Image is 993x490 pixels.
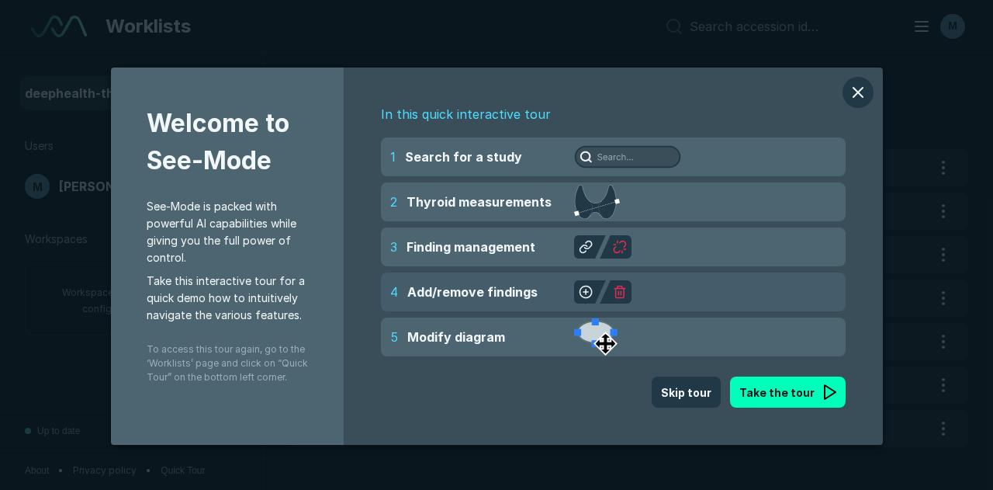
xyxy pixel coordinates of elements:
span: 1 [390,148,396,166]
span: To access this tour again, go to the ‘Worklists’ page and click on “Quick Tour” on the bottom lef... [147,330,308,384]
span: Thyroid measurements [407,193,552,211]
span: Search for a study [405,148,522,166]
span: 3 [390,238,397,256]
div: modal [111,68,883,445]
img: Modify diagram [574,318,618,356]
span: Welcome to See-Mode [147,105,308,198]
span: Add/remove findings [407,283,538,301]
button: Take the tour [730,377,846,408]
span: Finding management [407,238,535,256]
span: In this quick interactive tour [381,105,846,128]
img: Search for a study [574,145,681,169]
span: 4 [390,283,398,301]
span: See-Mode is packed with powerful AI capabilities while giving you the full power of control. [147,198,308,266]
span: 2 [390,193,397,211]
button: Skip tour [652,377,721,408]
img: Add/remove findings [574,280,631,304]
span: 5 [390,328,398,346]
img: Thyroid measurements [574,185,620,219]
span: Modify diagram [407,328,505,346]
img: Finding management [574,235,631,259]
span: Take this interactive tour for a quick demo how to intuitively navigate the various features. [147,273,308,324]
